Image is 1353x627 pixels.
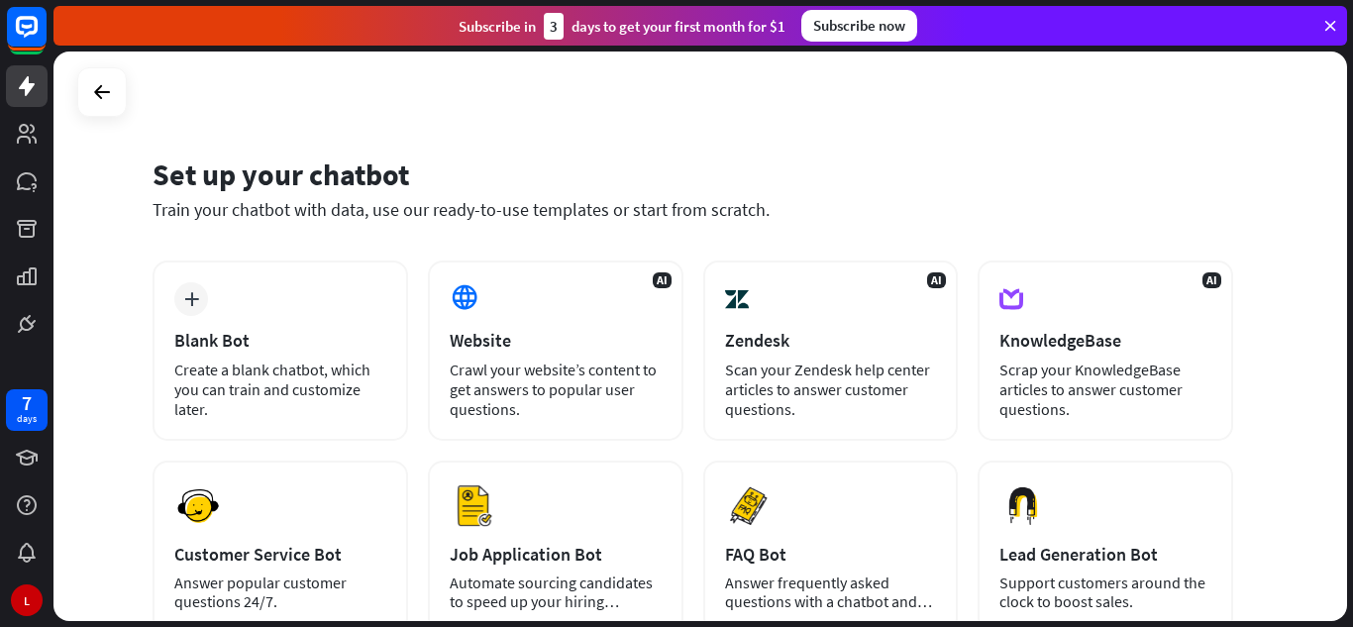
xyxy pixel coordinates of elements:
div: Subscribe now [801,10,917,42]
div: L [11,584,43,616]
a: 7 days [6,389,48,431]
div: days [17,412,37,426]
div: Subscribe in days to get your first month for $1 [459,13,785,40]
div: 3 [544,13,564,40]
div: 7 [22,394,32,412]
